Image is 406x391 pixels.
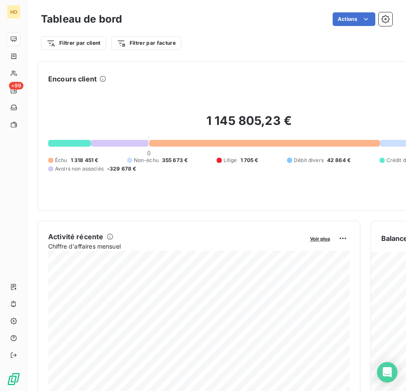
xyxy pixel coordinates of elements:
img: Logo LeanPay [7,372,20,386]
button: Voir plus [307,235,333,242]
h3: Tableau de bord [41,12,122,27]
button: Filtrer par facture [111,36,181,50]
span: Voir plus [310,236,330,242]
div: HO [7,5,20,19]
span: Débit divers [294,156,324,164]
span: Litige [223,156,237,164]
span: 42 864 € [327,156,351,164]
span: Non-échu [134,156,159,164]
span: Avoirs non associés [55,165,104,173]
button: Filtrer par client [41,36,106,50]
span: Chiffre d'affaires mensuel [48,242,304,251]
h6: Activité récente [48,232,103,242]
span: 0 [147,150,151,156]
span: 1 705 € [241,156,258,164]
span: +99 [9,82,23,90]
div: Open Intercom Messenger [377,362,397,382]
span: Échu [55,156,67,164]
button: Actions [333,12,375,26]
h6: Encours client [48,74,97,84]
span: 1 318 451 € [71,156,99,164]
span: -329 678 € [107,165,136,173]
span: 355 673 € [162,156,188,164]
